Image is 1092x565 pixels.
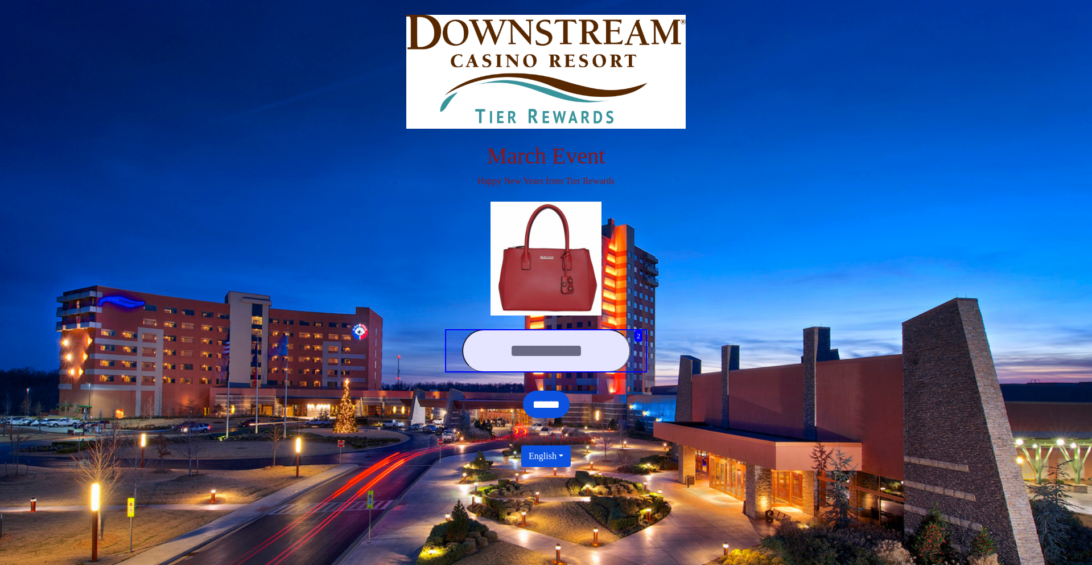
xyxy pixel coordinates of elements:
[492,433,600,443] span: Powered by TIER Rewards™
[230,174,862,188] p: Happy New Years from Tier Rewards
[521,445,571,467] button: English
[491,202,602,316] img: Center Image
[230,142,862,170] h1: March Event
[406,15,686,129] img: Logo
